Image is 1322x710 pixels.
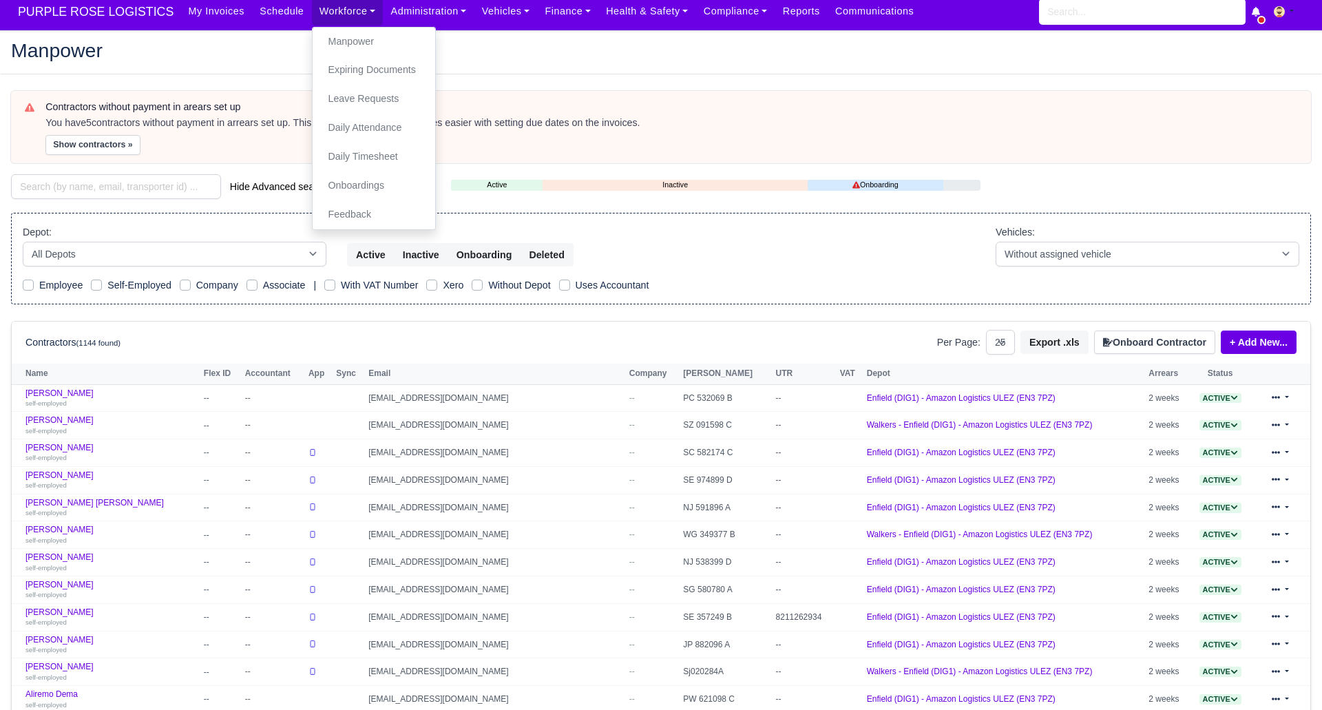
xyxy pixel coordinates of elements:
th: Name [12,364,200,384]
input: Search (by name, email, transporter id) ... [11,174,221,199]
a: Walkers - Enfield (DIG1) - Amazon Logistics ULEZ (EN3 7PZ) [867,530,1093,539]
td: -- [773,494,837,521]
iframe: Chat Widget [1253,644,1322,710]
td: WG 349377 B [680,521,772,549]
td: [EMAIL_ADDRESS][DOMAIN_NAME] [365,384,626,412]
a: Active [1199,448,1241,457]
td: -- [242,549,305,576]
td: -- [200,658,242,686]
a: [PERSON_NAME] self-employed [25,388,197,408]
td: -- [200,466,242,494]
td: SZ 091598 C [680,412,772,439]
td: [EMAIL_ADDRESS][DOMAIN_NAME] [365,549,626,576]
a: Active [1199,475,1241,485]
a: Walkers - Enfield (DIG1) - Amazon Logistics ULEZ (EN3 7PZ) [867,420,1093,430]
small: self-employed [25,674,67,681]
span: -- [629,640,635,649]
button: Onboard Contractor [1094,331,1215,354]
span: -- [629,667,635,676]
td: 2 weeks [1145,384,1190,412]
td: Sj020284A [680,658,772,686]
button: Onboarding [448,243,521,267]
span: Active [1199,585,1241,595]
td: [EMAIL_ADDRESS][DOMAIN_NAME] [365,521,626,549]
span: -- [629,585,635,594]
td: -- [242,384,305,412]
h6: Contractors [25,337,120,348]
small: self-employed [25,536,67,544]
td: -- [773,631,837,658]
small: (1144 found) [76,339,121,347]
label: Uses Accountant [576,278,649,293]
a: Active [1199,393,1241,403]
td: NJ 591896 A [680,494,772,521]
td: -- [773,521,837,549]
td: -- [200,494,242,521]
a: Enfield (DIG1) - Amazon Logistics ULEZ (EN3 7PZ) [867,694,1056,704]
td: -- [242,439,305,467]
a: Active [1199,667,1241,676]
td: SC 582174 C [680,439,772,467]
td: -- [242,576,305,604]
span: Active [1199,667,1241,677]
td: 2 weeks [1145,494,1190,521]
td: SE 974899 D [680,466,772,494]
td: -- [200,384,242,412]
small: self-employed [25,399,67,407]
td: -- [773,549,837,576]
a: Enfield (DIG1) - Amazon Logistics ULEZ (EN3 7PZ) [867,557,1056,567]
td: -- [200,576,242,604]
a: [PERSON_NAME] self-employed [25,635,197,655]
a: Daily Timesheet [318,143,430,171]
small: self-employed [25,618,67,626]
label: Without Depot [488,278,550,293]
label: Xero [443,278,463,293]
a: [PERSON_NAME] self-employed [25,470,197,490]
label: Company [196,278,238,293]
a: Manpower [318,28,430,56]
div: You have contractors without payment in arrears set up. This will help you prepare invoices easie... [45,116,1297,130]
button: Show contractors » [45,135,140,155]
td: 2 weeks [1145,412,1190,439]
td: -- [242,521,305,549]
span: -- [629,612,635,622]
span: -- [629,420,635,430]
a: [PERSON_NAME] self-employed [25,607,197,627]
a: Enfield (DIG1) - Amazon Logistics ULEZ (EN3 7PZ) [867,640,1056,649]
span: -- [629,503,635,512]
a: + Add New... [1221,331,1297,354]
a: Enfield (DIG1) - Amazon Logistics ULEZ (EN3 7PZ) [867,585,1056,594]
a: Inactive [543,179,808,191]
small: self-employed [25,591,67,598]
a: Enfield (DIG1) - Amazon Logistics ULEZ (EN3 7PZ) [867,612,1056,622]
a: Leave Requests [318,85,430,114]
span: -- [629,557,635,567]
td: 2 weeks [1145,631,1190,658]
td: -- [242,466,305,494]
td: -- [773,658,837,686]
span: -- [629,475,635,485]
label: Associate [263,278,306,293]
td: -- [242,603,305,631]
a: [PERSON_NAME] self-employed [25,443,197,463]
td: -- [773,466,837,494]
td: NJ 538399 D [680,549,772,576]
label: With VAT Number [341,278,418,293]
span: -- [629,694,635,704]
th: Company [626,364,680,384]
label: Depot: [23,225,52,240]
td: -- [200,549,242,576]
td: SE 357249 B [680,603,772,631]
a: Daily Attendance [318,114,430,143]
th: Arrears [1145,364,1190,384]
a: Active [1199,612,1241,622]
a: [PERSON_NAME] self-employed [25,580,197,600]
button: Hide Advanced search... [221,175,345,198]
th: Accountant [242,364,305,384]
h6: Contractors without payment in arears set up [45,101,1297,113]
small: self-employed [25,564,67,572]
